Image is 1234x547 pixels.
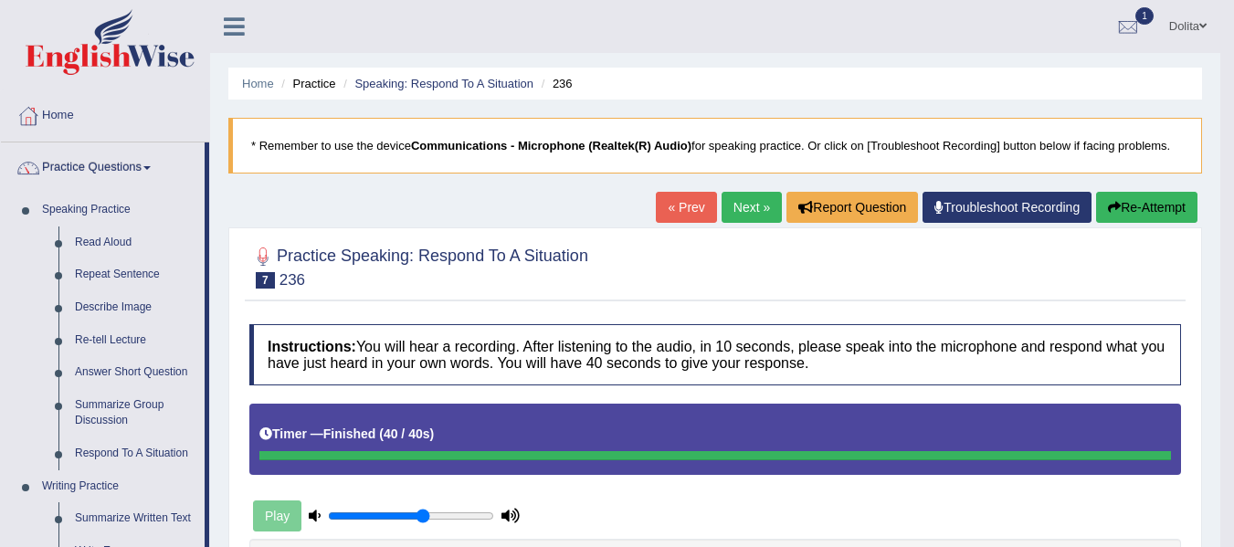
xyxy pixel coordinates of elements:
a: Repeat Sentence [67,258,205,291]
blockquote: * Remember to use the device for speaking practice. Or click on [Troubleshoot Recording] button b... [228,118,1202,174]
h4: You will hear a recording. After listening to the audio, in 10 seconds, please speak into the mic... [249,324,1181,385]
small: 236 [279,271,305,289]
a: Next » [722,192,782,223]
a: Summarize Written Text [67,502,205,535]
a: Speaking: Respond To A Situation [354,77,533,90]
li: Practice [277,75,335,92]
a: Home [242,77,274,90]
li: 236 [537,75,573,92]
b: Finished [323,426,376,441]
a: Respond To A Situation [67,437,205,470]
a: Summarize Group Discussion [67,389,205,437]
b: 40 / 40s [384,426,430,441]
a: « Prev [656,192,716,223]
h5: Timer — [259,427,434,441]
b: ( [379,426,384,441]
a: Troubleshoot Recording [923,192,1092,223]
button: Re-Attempt [1096,192,1197,223]
button: Report Question [786,192,918,223]
b: Communications - Microphone (Realtek(R) Audio) [411,139,691,153]
a: Practice Questions [1,142,205,188]
span: 7 [256,272,275,289]
a: Home [1,90,209,136]
a: Re-tell Lecture [67,324,205,357]
span: 1 [1135,7,1154,25]
a: Read Aloud [67,226,205,259]
a: Answer Short Question [67,356,205,389]
a: Describe Image [67,291,205,324]
a: Writing Practice [34,470,205,503]
a: Speaking Practice [34,194,205,226]
b: Instructions: [268,339,356,354]
h2: Practice Speaking: Respond To A Situation [249,243,588,289]
b: ) [430,426,435,441]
